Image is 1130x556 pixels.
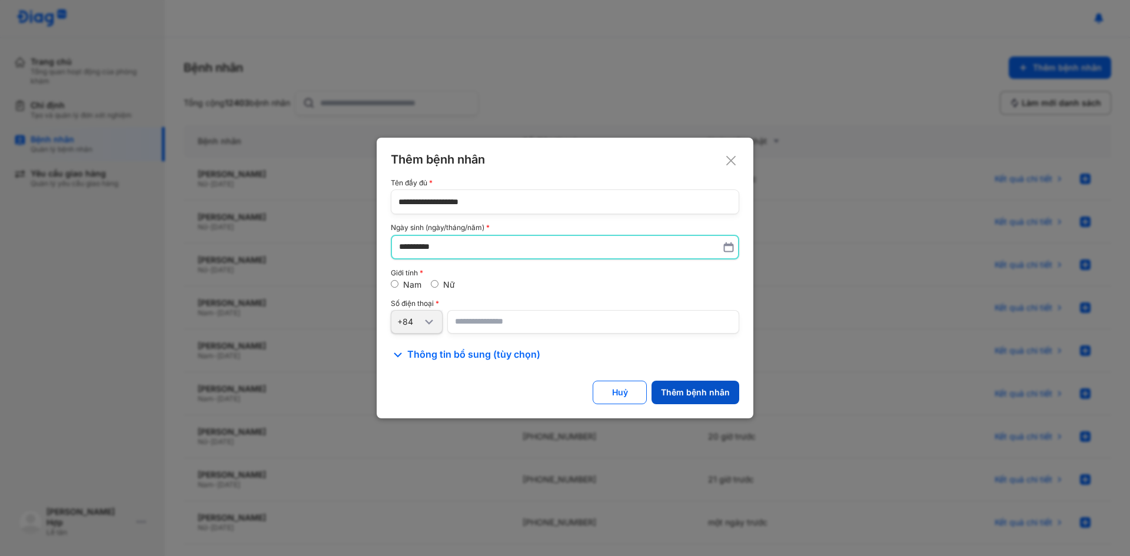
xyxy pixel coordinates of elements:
[391,152,739,167] div: Thêm bệnh nhân
[407,348,540,362] span: Thông tin bổ sung (tùy chọn)
[403,279,421,289] label: Nam
[391,299,739,308] div: Số điện thoại
[593,381,647,404] button: Huỷ
[443,279,455,289] label: Nữ
[661,387,730,398] div: Thêm bệnh nhân
[391,269,739,277] div: Giới tính
[391,179,739,187] div: Tên đầy đủ
[652,381,739,404] button: Thêm bệnh nhân
[391,224,739,232] div: Ngày sinh (ngày/tháng/năm)
[397,317,422,327] div: +84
